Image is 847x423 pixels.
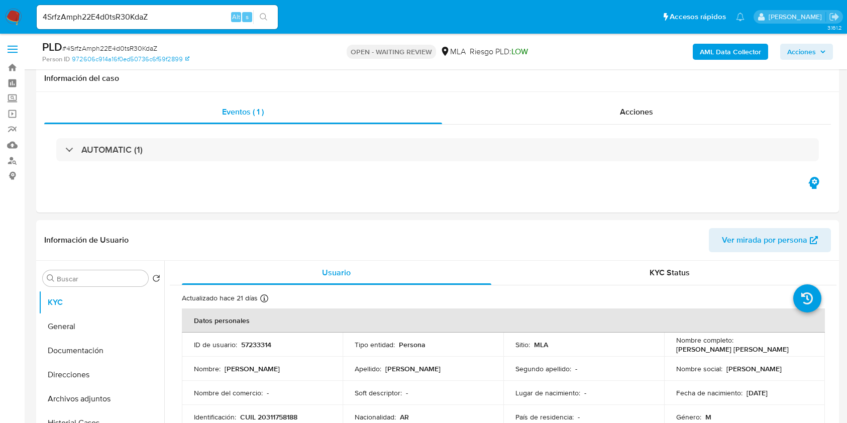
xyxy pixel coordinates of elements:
button: Acciones [780,44,833,60]
button: Archivos adjuntos [39,387,164,411]
th: Datos personales [182,308,825,333]
div: AUTOMATIC (1) [56,138,819,161]
p: [PERSON_NAME] [225,364,280,373]
p: Persona [399,340,426,349]
h1: Información de Usuario [44,235,129,245]
button: General [39,314,164,339]
input: Buscar [57,274,144,283]
p: MLA [534,340,548,349]
button: Ver mirada por persona [709,228,831,252]
p: Identificación : [194,412,236,421]
a: 972606c914a16f0ed50736c6f59f2899 [72,55,189,64]
p: Nombre : [194,364,221,373]
p: OPEN - WAITING REVIEW [347,45,436,59]
p: Nombre social : [676,364,722,373]
span: KYC Status [650,267,690,278]
p: [PERSON_NAME] [385,364,441,373]
button: Documentación [39,339,164,363]
p: [DATE] [747,388,768,397]
p: - [575,364,577,373]
p: Nacionalidad : [355,412,396,421]
p: Sitio : [515,340,530,349]
p: Tipo entidad : [355,340,395,349]
span: s [246,12,249,22]
a: Notificaciones [736,13,745,21]
span: Usuario [322,267,351,278]
p: - [406,388,408,397]
p: [PERSON_NAME] [726,364,782,373]
p: Lugar de nacimiento : [515,388,580,397]
p: juanbautista.fernandez@mercadolibre.com [769,12,825,22]
button: Direcciones [39,363,164,387]
p: Fecha de nacimiento : [676,388,743,397]
h1: Información del caso [44,73,831,83]
p: - [267,388,269,397]
div: MLA [440,46,466,57]
p: Segundo apellido : [515,364,571,373]
button: search-icon [253,10,274,24]
button: Buscar [47,274,55,282]
p: País de residencia : [515,412,574,421]
span: LOW [511,46,528,57]
p: AR [400,412,409,421]
p: Actualizado hace 21 días [182,293,258,303]
p: Género : [676,412,701,421]
a: Salir [829,12,839,22]
p: Soft descriptor : [355,388,402,397]
p: Apellido : [355,364,381,373]
p: [PERSON_NAME] [PERSON_NAME] [676,345,789,354]
p: CUIL 20311758188 [240,412,297,421]
span: Acciones [620,106,653,118]
button: AML Data Collector [693,44,768,60]
p: - [578,412,580,421]
span: # 4SrfzAmph22E4d0tsR30KdaZ [62,43,157,53]
span: Ver mirada por persona [722,228,807,252]
p: 57233314 [241,340,271,349]
button: Volver al orden por defecto [152,274,160,285]
p: - [584,388,586,397]
span: Acciones [787,44,816,60]
span: Alt [232,12,240,22]
button: KYC [39,290,164,314]
b: Person ID [42,55,70,64]
span: Accesos rápidos [670,12,726,22]
b: AML Data Collector [700,44,761,60]
input: Buscar usuario o caso... [37,11,278,24]
span: Eventos ( 1 ) [222,106,264,118]
p: M [705,412,711,421]
p: Nombre del comercio : [194,388,263,397]
b: PLD [42,39,62,55]
p: ID de usuario : [194,340,237,349]
p: Nombre completo : [676,336,733,345]
h3: AUTOMATIC (1) [81,144,143,155]
span: Riesgo PLD: [470,46,528,57]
